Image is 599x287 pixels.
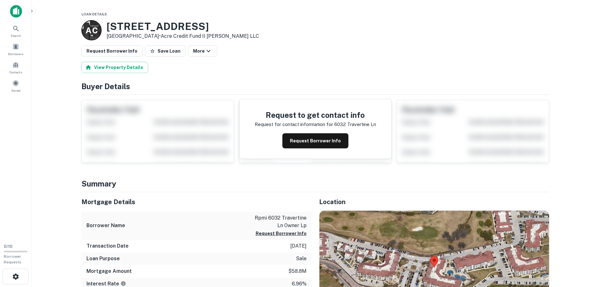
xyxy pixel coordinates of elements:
[188,45,217,57] button: More
[81,45,142,57] button: Request Borrower Info
[250,214,307,229] p: rpmi 6032 travertine ln owner lp
[107,32,259,40] p: [GEOGRAPHIC_DATA] •
[2,22,30,39] a: Search
[145,45,186,57] button: Save Loan
[4,254,21,264] span: Borrower Requests
[107,20,259,32] h3: [STREET_ADDRESS]
[10,5,22,18] img: capitalize-icon.png
[2,77,30,94] a: Saved
[290,242,307,250] p: [DATE]
[86,24,97,37] p: A C
[120,281,126,286] svg: The interest rates displayed on the website are for informational purposes only and may be report...
[86,242,129,250] h6: Transaction Date
[86,255,120,262] h6: Loan Purpose
[334,121,376,128] p: 6032 travertine ln
[86,222,125,229] h6: Borrower Name
[11,88,20,93] span: Saved
[86,267,132,275] h6: Mortgage Amount
[319,197,549,207] h5: Location
[4,244,13,249] span: 0 / 10
[81,12,107,16] span: Loan Details
[161,33,259,39] a: Acre Credit Fund II [PERSON_NAME] LLC
[256,230,307,237] button: Request Borrower Info
[296,255,307,262] p: sale
[8,51,23,56] span: Borrowers
[2,59,30,76] a: Contacts
[568,237,599,267] iframe: Chat Widget
[2,41,30,58] a: Borrowers
[288,267,307,275] p: $58.8m
[255,121,333,128] p: Request for contact information for
[255,109,376,121] h4: Request to get contact info
[81,81,549,92] h4: Buyer Details
[9,70,22,75] span: Contacts
[81,197,312,207] h5: Mortgage Details
[11,33,21,38] span: Search
[81,62,148,73] button: View Property Details
[282,133,348,148] button: Request Borrower Info
[81,178,549,189] h4: Summary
